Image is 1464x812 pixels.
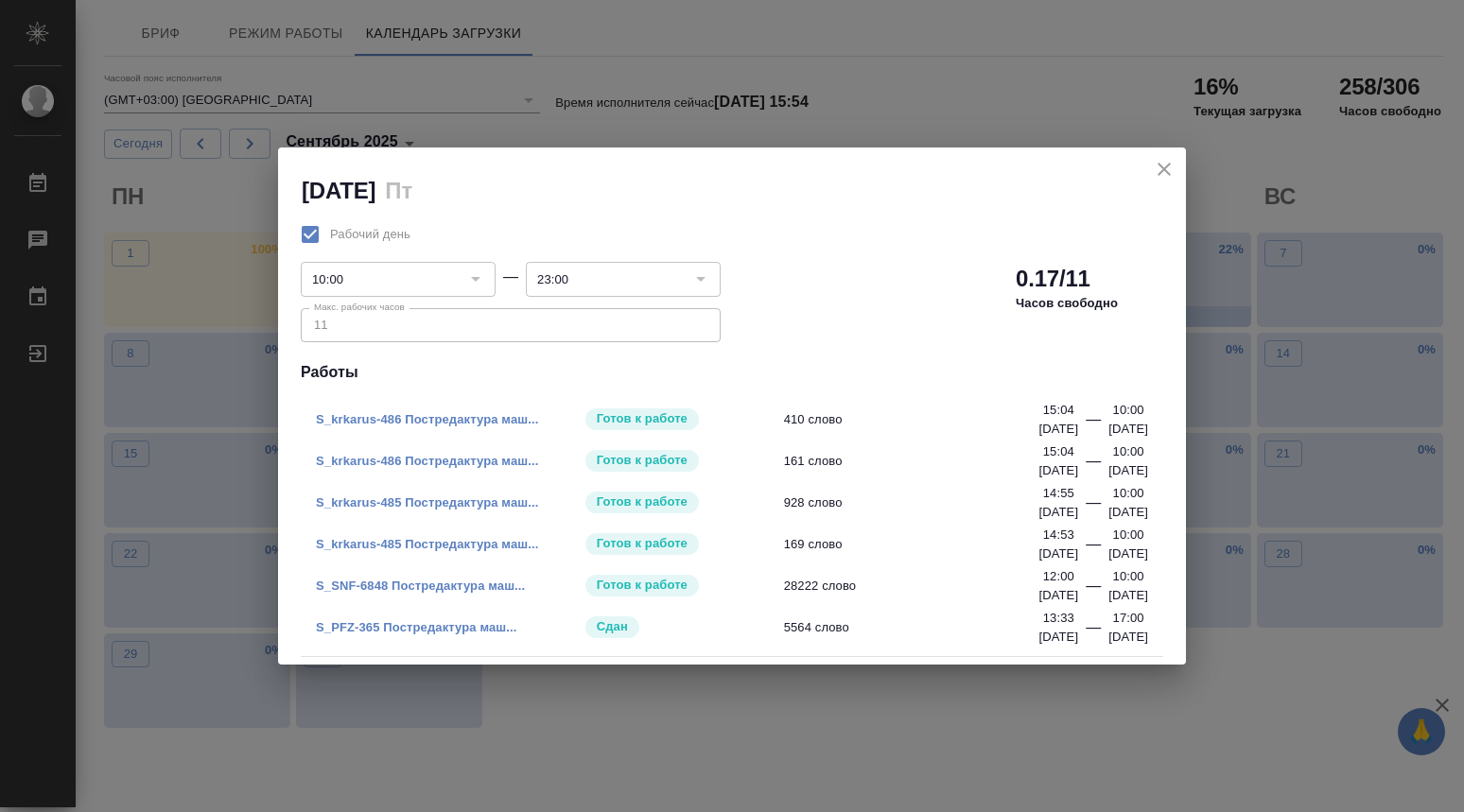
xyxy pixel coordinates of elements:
p: [DATE] [1038,420,1078,439]
a: S_krkarus-485 Постредактура маш... [316,537,538,551]
p: 13:33 [1043,609,1074,628]
a: S_krkarus-486 Постредактура маш... [316,454,538,468]
p: 10:00 [1113,442,1144,461]
p: [DATE] [1038,503,1078,522]
p: Готов к работе [597,534,688,553]
span: 28222 слово [784,577,1052,596]
div: — [1086,492,1101,522]
div: — [1086,616,1101,647]
p: 14:53 [1043,526,1074,544]
p: 14:55 [1043,484,1074,503]
p: [DATE] [1038,586,1078,605]
div: — [1086,533,1101,563]
p: 15:04 [1043,442,1074,461]
a: S_krkarus-486 Постредактура маш... [316,412,538,426]
p: Готов к работе [597,409,688,428]
span: 410 слово [784,410,1052,429]
p: 15:04 [1043,401,1074,420]
p: 10:00 [1113,484,1144,503]
p: [DATE] [1108,420,1148,439]
h2: Пт [385,178,412,203]
h4: Работы [301,361,1163,384]
p: [DATE] [1038,628,1078,647]
span: 169 слово [784,535,1052,554]
p: [DATE] [1108,461,1148,480]
p: Часов свободно [1016,294,1118,313]
p: 17:00 [1113,609,1144,628]
p: [DATE] [1108,503,1148,522]
button: close [1150,155,1178,183]
p: 12:00 [1043,567,1074,586]
p: [DATE] [1108,628,1148,647]
div: — [1086,575,1101,605]
p: Готов к работе [597,451,688,470]
p: [DATE] [1108,544,1148,563]
a: S_SNF-6848 Постредактура маш... [316,579,525,593]
div: — [503,266,518,288]
h2: [DATE] [302,178,375,203]
p: Сдан [597,617,628,636]
p: [DATE] [1038,461,1078,480]
p: Готов к работе [597,576,688,595]
span: Рабочий день [330,225,410,244]
h2: 0.17/11 [1016,264,1090,294]
p: [DATE] [1108,586,1148,605]
p: Готов к работе [597,492,688,511]
p: [DATE] [1038,544,1078,563]
span: 928 слово [784,493,1052,512]
p: 10:00 [1113,401,1144,420]
p: 10:00 [1113,526,1144,544]
a: S_krkarus-485 Постредактура маш... [316,495,538,510]
span: 5564 слово [784,618,1052,637]
span: 161 слово [784,452,1052,471]
p: 10:00 [1113,567,1144,586]
div: — [1086,450,1101,480]
a: S_PFZ-365 Постредактура маш... [316,620,517,634]
div: — [1086,408,1101,439]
